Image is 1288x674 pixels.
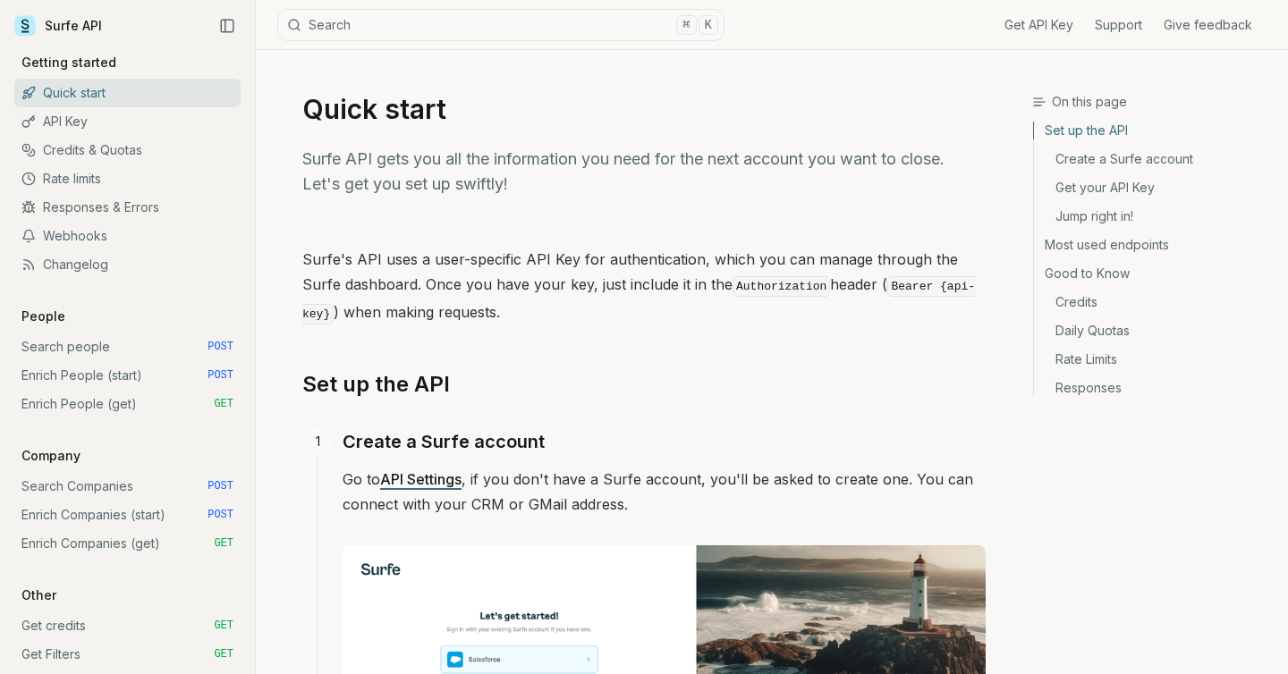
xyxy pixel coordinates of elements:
[1034,259,1274,288] a: Good to Know
[302,147,986,197] p: Surfe API gets you all the information you need for the next account you want to close. Let's get...
[14,13,102,39] a: Surfe API
[676,15,696,35] kbd: ⌘
[1034,345,1274,374] a: Rate Limits
[1034,145,1274,173] a: Create a Surfe account
[1164,16,1252,34] a: Give feedback
[1032,93,1274,111] h3: On this page
[208,508,233,522] span: POST
[14,308,72,325] p: People
[208,368,233,383] span: POST
[14,222,241,250] a: Webhooks
[214,536,233,551] span: GET
[733,276,830,297] code: Authorization
[1034,288,1274,316] a: Credits
[699,15,718,35] kbd: K
[302,93,986,125] h1: Quick start
[14,447,88,465] p: Company
[208,340,233,354] span: POST
[1004,16,1073,34] a: Get API Key
[343,427,545,456] a: Create a Surfe account
[14,164,241,193] a: Rate limits
[1034,202,1274,231] a: Jump right in!
[1034,374,1274,397] a: Responses
[14,501,241,529] a: Enrich Companies (start) POST
[343,467,986,517] p: Go to , if you don't have a Surfe account, you'll be asked to create one. You can connect with yo...
[302,370,450,399] a: Set up the API
[14,79,241,107] a: Quick start
[14,472,241,501] a: Search Companies POST
[214,397,233,411] span: GET
[14,361,241,390] a: Enrich People (start) POST
[1034,173,1274,202] a: Get your API Key
[14,611,241,640] a: Get credits GET
[277,9,724,41] button: Search⌘K
[14,107,241,136] a: API Key
[14,529,241,558] a: Enrich Companies (get) GET
[1095,16,1142,34] a: Support
[14,54,123,72] p: Getting started
[14,586,64,604] p: Other
[14,193,241,222] a: Responses & Errors
[208,479,233,493] span: POST
[14,390,241,418] a: Enrich People (get) GET
[214,647,233,661] span: GET
[302,247,986,327] p: Surfe's API uses a user-specific API Key for authentication, which you can manage through the Sur...
[1034,122,1274,145] a: Set up the API
[14,333,241,361] a: Search people POST
[1034,316,1274,345] a: Daily Quotas
[214,619,233,633] span: GET
[380,470,462,488] a: API Settings
[14,136,241,164] a: Credits & Quotas
[14,640,241,669] a: Get Filters GET
[214,13,241,39] button: Collapse Sidebar
[1034,231,1274,259] a: Most used endpoints
[14,250,241,279] a: Changelog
